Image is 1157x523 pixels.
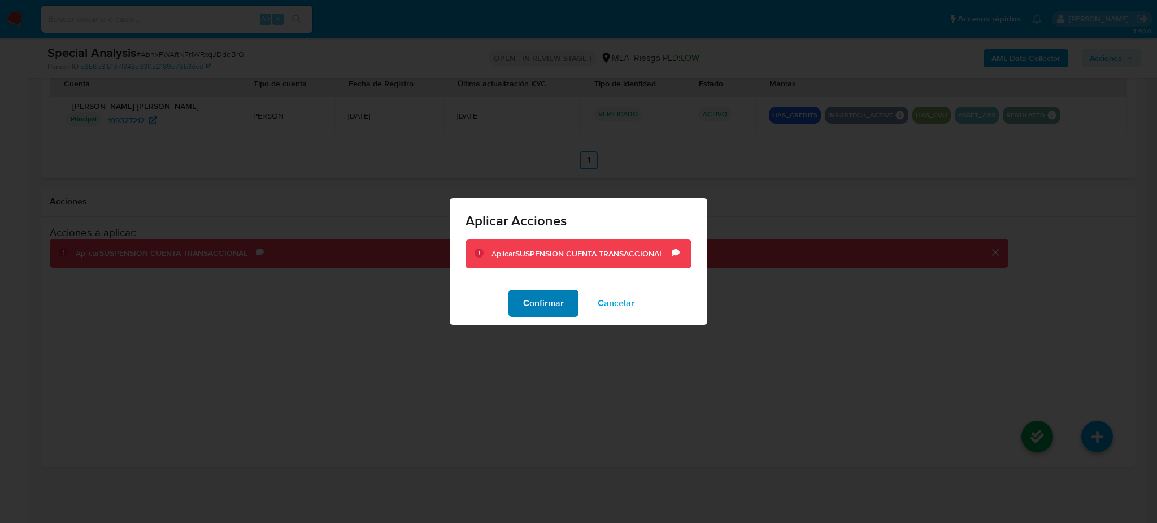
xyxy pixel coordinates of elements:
span: Cancelar [598,291,634,316]
span: Confirmar [523,291,564,316]
button: Confirmar [508,290,578,317]
b: SUSPENSION CUENTA TRANSACCIONAL [515,248,663,259]
span: Aplicar Acciones [466,214,691,228]
button: Cancelar [583,290,649,317]
div: Aplicar [491,249,672,260]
